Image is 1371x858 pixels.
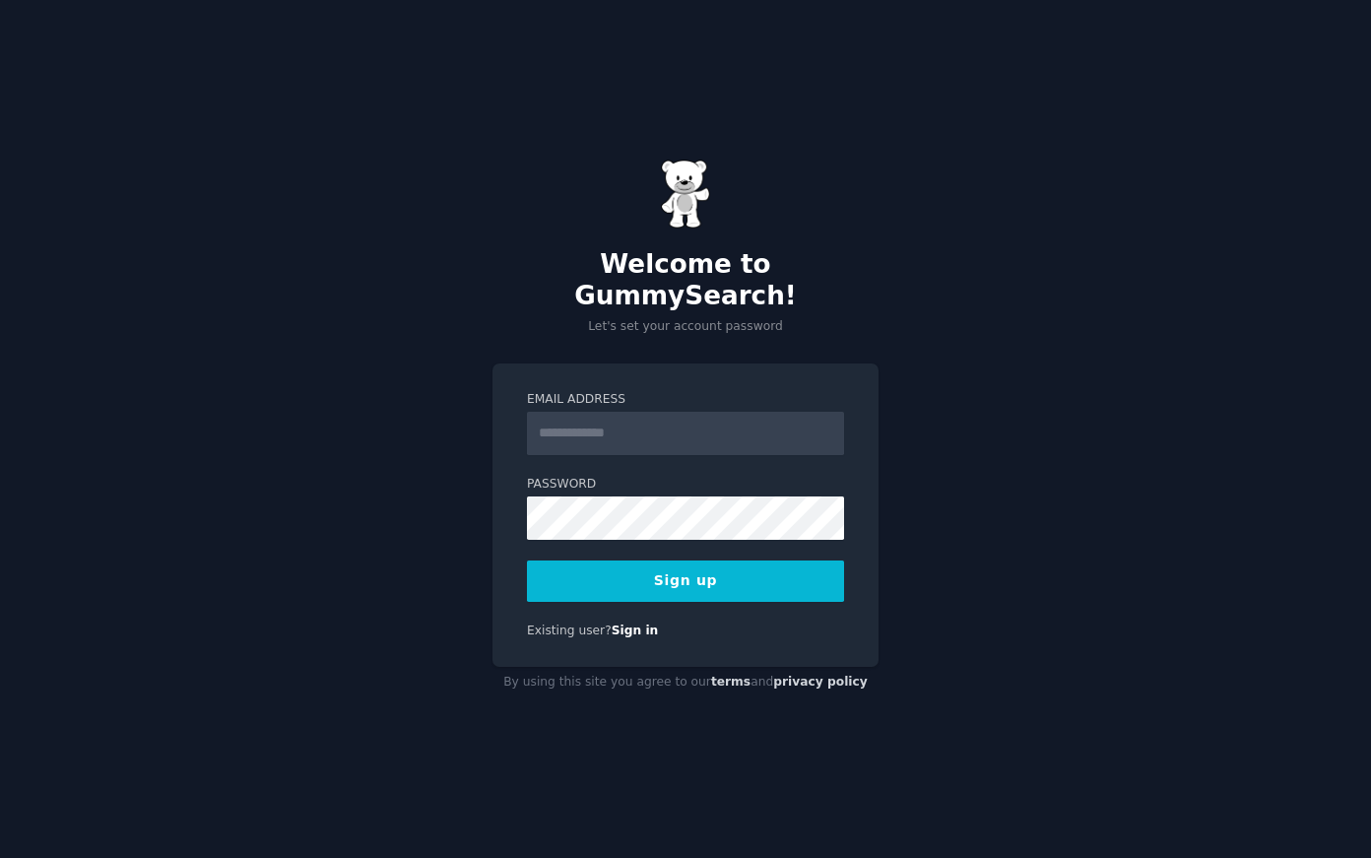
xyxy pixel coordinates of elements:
[492,249,879,311] h2: Welcome to GummySearch!
[661,160,710,229] img: Gummy Bear
[527,391,844,409] label: Email Address
[527,561,844,602] button: Sign up
[527,624,612,637] span: Existing user?
[527,476,844,494] label: Password
[612,624,659,637] a: Sign in
[773,675,868,689] a: privacy policy
[492,667,879,698] div: By using this site you agree to our and
[492,318,879,336] p: Let's set your account password
[711,675,751,689] a: terms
